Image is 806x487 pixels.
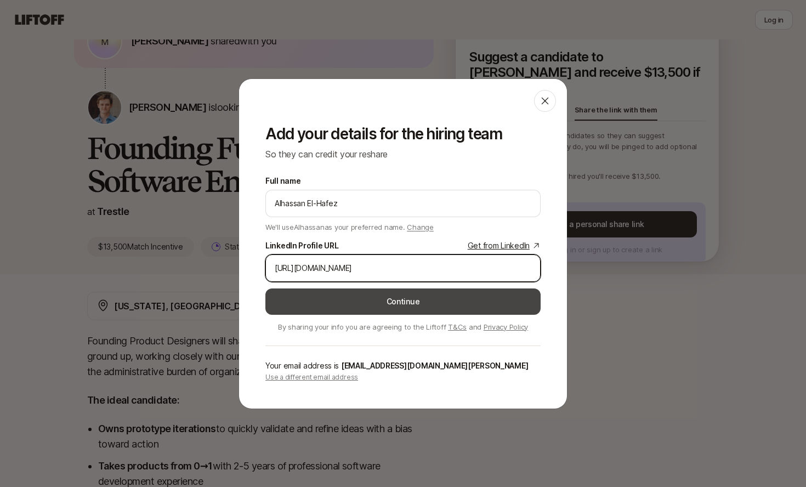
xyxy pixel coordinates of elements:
[484,322,528,331] a: Privacy Policy
[341,361,529,370] span: [EMAIL_ADDRESS][DOMAIN_NAME][PERSON_NAME]
[265,321,541,332] p: By sharing your info you are agreeing to the Liftoff and
[265,359,541,372] p: Your email address is
[265,239,338,252] div: LinkedIn Profile URL
[448,322,467,331] a: T&Cs
[265,174,300,188] label: Full name
[275,262,531,275] input: e.g. https://www.linkedin.com/in/melanie-perkins
[265,288,541,315] button: Continue
[265,372,541,382] p: Use a different email address
[265,219,434,233] p: We'll use Alhassan as your preferred name.
[275,197,531,210] input: e.g. Melanie Perkins
[265,147,541,161] p: So they can credit your reshare
[265,125,541,143] p: Add your details for the hiring team
[407,223,433,231] span: Change
[468,239,541,252] a: Get from LinkedIn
